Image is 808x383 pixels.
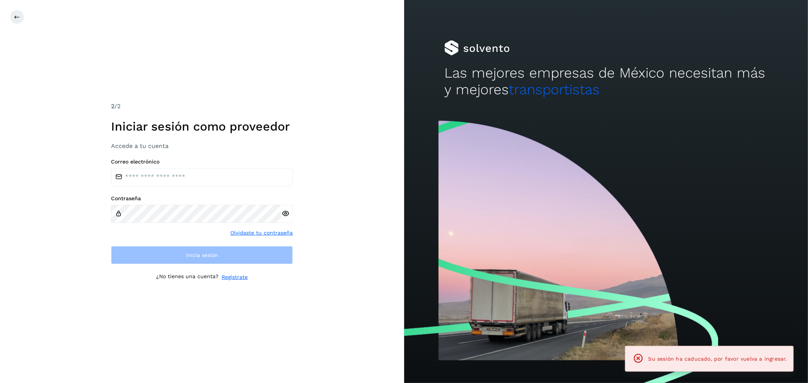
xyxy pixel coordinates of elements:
[111,246,293,264] button: Inicia sesión
[509,81,600,98] span: transportistas
[649,356,787,362] span: Su sesión ha caducado, por favor vuelva a ingresar.
[156,273,219,281] p: ¿No tienes una cuenta?
[111,195,293,202] label: Contraseña
[111,142,293,149] h3: Accede a tu cuenta
[222,273,248,281] a: Regístrate
[111,103,114,110] span: 2
[111,159,293,165] label: Correo electrónico
[186,252,218,258] span: Inicia sesión
[444,65,767,98] h2: Las mejores empresas de México necesitan más y mejores
[111,102,293,111] div: /2
[111,119,293,134] h1: Iniciar sesión como proveedor
[230,229,293,237] a: Olvidaste tu contraseña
